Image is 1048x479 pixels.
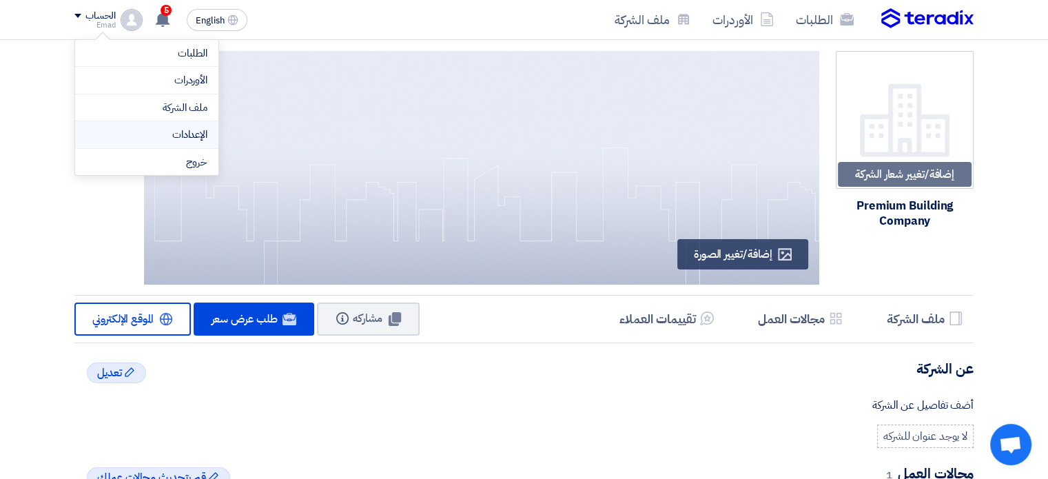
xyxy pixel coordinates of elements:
[97,365,122,381] span: تعديل
[92,311,154,327] span: الموقع الإلكتروني
[74,397,974,414] div: أضف تفاصيل عن الشركة
[194,303,315,336] a: طلب عرض سعر
[74,360,974,378] h4: عن الشركة
[187,9,247,31] button: English
[604,3,701,36] a: ملف الشركة
[85,10,115,22] div: الحساب
[86,100,207,116] a: ملف الشركة
[144,51,819,285] img: Cover Test
[317,303,420,336] button: مشاركه
[619,311,696,327] h5: تقييمات العملاء
[74,21,115,29] div: Emad
[121,9,143,31] img: profile_test.png
[836,198,974,229] div: Premium Building Company
[694,246,772,263] span: إضافة/تغيير الصورة
[86,45,207,61] a: الطلبات
[196,16,225,26] span: English
[74,303,191,336] a: الموقع الإلكتروني
[990,424,1031,465] div: Open chat
[758,311,825,327] h5: مجالات العمل
[75,149,218,176] li: خروج
[877,425,974,448] div: لا يوجد عنوان للشركه
[887,311,945,327] h5: ملف الشركة
[353,310,382,327] span: مشاركه
[701,3,785,36] a: الأوردرات
[86,127,207,143] a: الإعدادات
[86,72,207,88] a: الأوردرات
[881,8,974,29] img: Teradix logo
[785,3,865,36] a: الطلبات
[838,162,972,187] div: إضافة/تغيير شعار الشركة
[212,311,278,327] span: طلب عرض سعر
[161,5,172,16] span: 5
